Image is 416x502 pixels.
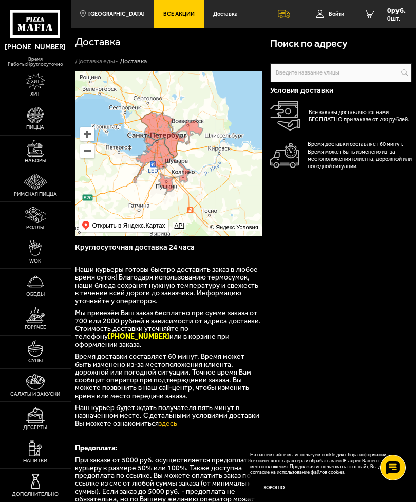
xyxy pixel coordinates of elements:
span: Римская пицца [14,192,57,197]
a: Доставка еды- [75,57,118,65]
span: [GEOGRAPHIC_DATA] [88,11,145,17]
span: Салаты и закуски [10,392,60,397]
span: Доставка [213,11,238,17]
img: Оплата доставки [270,101,300,131]
a: Условия [236,224,258,230]
span: Обеды [26,292,45,297]
span: Дополнительно [12,492,59,497]
p: Время доставки составляет 60 минут. Время может быть изменено из-за местоположения клиента, дорож... [308,141,412,170]
span: Время доставки составляет 60 минут. Время может быть изменено из-за местоположения клиента, дорож... [75,352,251,400]
div: Доставка [120,57,147,65]
span: Мы привезём Ваш заказ бесплатно при сумме заказа от 700 или 2000 рублей в зависимости от адреса д... [75,309,261,349]
span: WOK [29,258,41,264]
h3: Круглосуточная доставка 24 часа [75,244,262,255]
span: 0 шт. [387,15,406,22]
p: На нашем сайте мы используем cookie для сбора информации технического характера и обрабатываем IP... [250,452,402,475]
b: Предоплата: [75,443,117,452]
span: Десерты [23,425,47,430]
span: Пицца [26,125,44,130]
ymaps: Открыть в Яндекс.Картах [92,219,165,232]
input: Введите название улицы [270,63,412,82]
button: Хорошо [250,479,299,496]
span: Горячее [25,325,46,330]
h3: Поиск по адресу [270,39,348,49]
span: Хит [30,91,40,97]
h3: Условия доставки [270,87,412,95]
span: Войти [329,11,344,17]
img: Автомобиль доставки [270,143,299,168]
span: Роллы [26,225,44,230]
p: Все заказы доставляются нами БЕСПЛАТНО при заказе от 700 рублей. [309,109,412,123]
b: [PHONE_NUMBER] [108,332,169,341]
span: Напитки [23,458,47,463]
ymaps: © Яндекс [210,224,235,230]
span: Супы [28,358,43,363]
span: Наши курьеры готовы быстро доставить заказ в любое время суток! Благодаря использованию термосумо... [75,265,258,305]
span: Все Акции [163,11,195,17]
span: Наш курьер будет ждать получателя пять минут в назначенном месте. С детальными условиями доставки... [75,403,259,427]
ymaps: Открыть в Яндекс.Картах [79,219,168,232]
h1: Доставка [75,36,150,47]
span: 0 руб. [387,7,406,14]
span: Наборы [25,158,46,163]
a: API [173,222,186,230]
a: здесь [159,419,177,428]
